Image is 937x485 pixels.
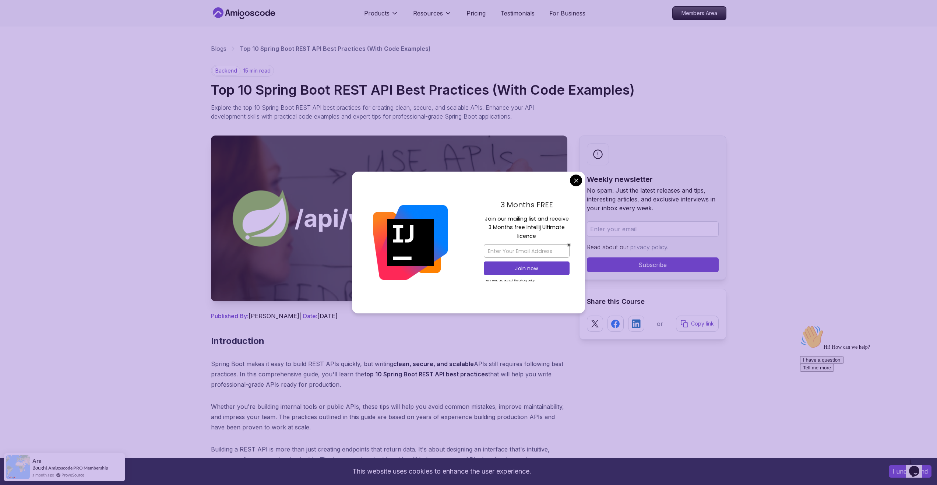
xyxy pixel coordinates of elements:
[3,22,73,28] span: Hi! How can we help?
[630,243,667,251] a: privacy policy
[587,296,719,307] h2: Share this Course
[413,9,452,24] button: Resources
[61,472,84,478] a: ProveSource
[889,465,931,478] button: Accept cookies
[303,312,317,320] span: Date:
[672,6,726,20] a: Members Area
[906,456,930,478] iframe: chat widget
[48,465,108,471] a: Amigoscode PRO Membership
[211,44,226,53] a: Blogs
[676,316,719,332] button: Copy link
[587,174,719,184] h2: Weekly newsletter
[6,463,878,479] div: This website uses cookies to enhance the user experience.
[500,9,535,18] a: Testimonials
[364,9,390,18] p: Products
[587,243,719,252] p: Read about our .
[587,221,719,237] input: Enter your email
[212,66,240,75] p: backend
[413,9,443,18] p: Resources
[3,3,135,49] div: 👋Hi! How can we help?I have a questionTell me more
[211,136,567,301] img: Top 10 Spring Boot REST API Best Practices (With Code Examples) thumbnail
[6,455,30,479] img: provesource social proof notification image
[549,9,585,18] a: For Business
[3,3,27,27] img: :wave:
[587,186,719,212] p: No spam. Just the latest releases and tips, interesting articles, and exclusive interviews in you...
[211,335,567,347] h2: Introduction
[211,359,567,390] p: Spring Boot makes it easy to build REST APIs quickly, but writing APIs still requires following b...
[657,319,663,328] p: or
[3,34,46,42] button: I have a question
[211,312,249,320] span: Published By:
[243,67,271,74] p: 15 min read
[3,42,37,49] button: Tell me more
[364,9,398,24] button: Products
[691,320,714,327] p: Copy link
[32,458,42,464] span: Ara
[211,82,726,97] h1: Top 10 Spring Boot REST API Best Practices (With Code Examples)
[364,370,488,378] strong: top 10 Spring Boot REST API best practices
[211,401,567,432] p: Whether you're building internal tools or public APIs, these tips will help you avoid common mist...
[32,465,47,471] span: Bought
[211,103,541,121] p: Explore the top 10 Spring Boot REST API best practices for creating clean, secure, and scalable A...
[673,7,726,20] p: Members Area
[587,257,719,272] button: Subscribe
[240,44,431,53] p: Top 10 Spring Boot REST API Best Practices (With Code Examples)
[797,322,930,452] iframe: chat widget
[393,360,474,368] strong: clean, secure, and scalable
[32,472,54,478] span: a month ago
[466,9,486,18] a: Pricing
[211,312,567,320] p: [PERSON_NAME] | [DATE]
[211,444,567,475] p: Building a REST API is more than just creating endpoints that return data. It's about designing a...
